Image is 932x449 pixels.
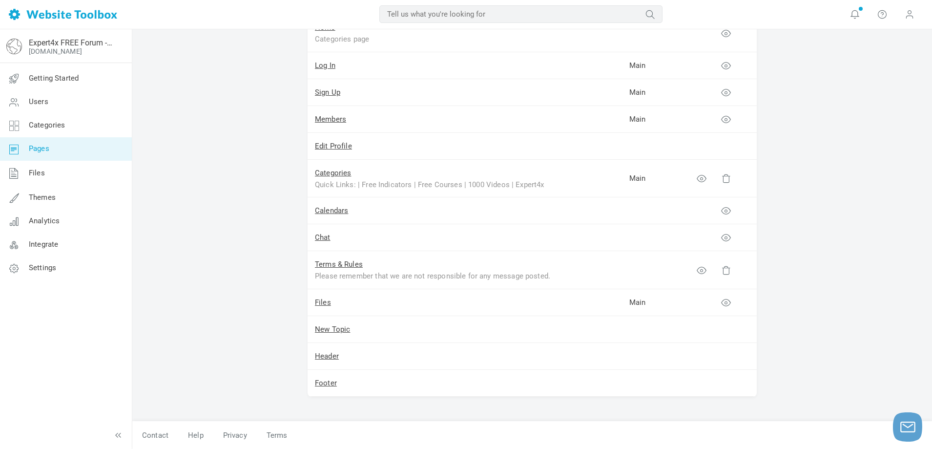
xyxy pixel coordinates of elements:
a: Terms [257,427,288,444]
span: Getting Started [29,74,79,83]
a: [DOMAIN_NAME] [29,47,82,55]
div: Please remember that we are not responsible for any message posted. We do not vouch for or warran... [315,270,559,281]
a: Files [315,298,331,307]
a: Expert4x FREE Forum - Free trading tools and education [29,38,114,47]
span: Themes [29,193,56,202]
a: Header [315,352,339,361]
a: Edit Profile [315,142,352,150]
a: Sign Up [315,88,340,97]
a: Terms & Rules [315,260,363,269]
a: New Topic [315,325,350,334]
td: Main [622,79,689,106]
span: Integrate [29,240,58,249]
div: Quick Links: | Free Indicators | Free Courses | 1000 Videos | Expert4x Products | Paid Forum | Pa... [315,179,559,190]
span: Analytics [29,216,60,225]
img: globe-icon.png [6,39,22,54]
a: Chat [315,233,331,242]
a: Help [178,427,213,444]
a: Footer [315,379,337,387]
td: Main [622,106,689,133]
a: Privacy [213,427,257,444]
a: Log In [315,61,335,70]
span: Users [29,97,48,106]
span: Categories [29,121,65,129]
input: Tell us what you're looking for [379,5,663,23]
a: Categories [315,169,352,177]
span: Files [29,169,45,177]
span: Settings [29,263,56,272]
a: Calendars [315,206,348,215]
span: Pages [29,144,49,153]
button: Launch chat [893,412,922,442]
td: Main [622,52,689,79]
td: Main [622,289,689,316]
a: Members [315,115,346,124]
div: Categories page [315,33,559,44]
td: Main [622,160,689,198]
a: Contact [132,427,178,444]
